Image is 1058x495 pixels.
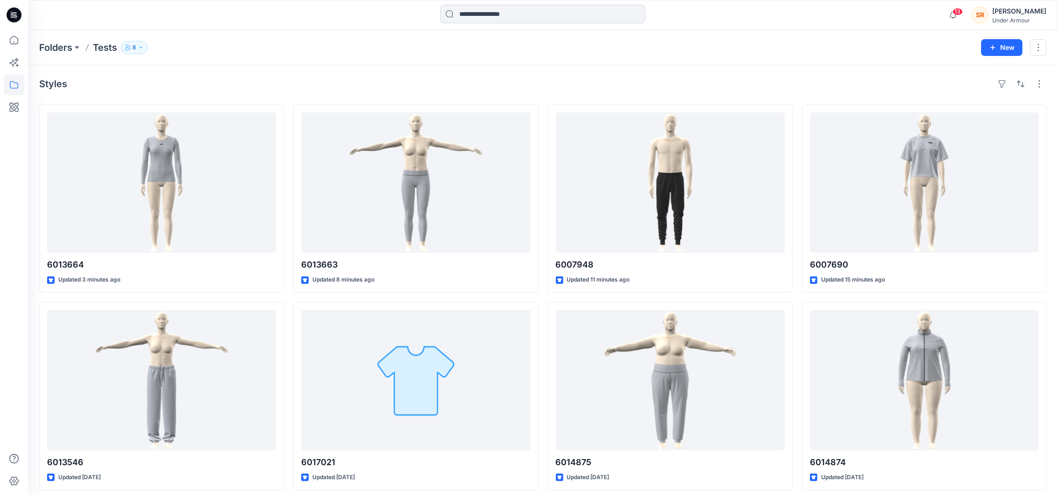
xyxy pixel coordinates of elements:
p: Updated 8 minutes ago [312,275,374,285]
a: 6007948 [556,112,785,253]
p: Tests [93,41,117,54]
a: 6013663 [301,112,530,253]
p: 6007690 [810,258,1039,271]
p: 6014875 [556,456,785,469]
a: 6017021 [301,310,530,450]
p: 6007948 [556,258,785,271]
p: 6013664 [47,258,276,271]
div: Under Armour [992,17,1046,24]
p: Updated [DATE] [567,473,609,482]
div: SR [972,7,989,23]
p: 6013663 [301,258,530,271]
p: Updated 3 minutes ago [58,275,120,285]
p: Updated [DATE] [58,473,101,482]
p: 6013546 [47,456,276,469]
p: Updated 15 minutes ago [821,275,885,285]
span: 13 [953,8,963,15]
p: Updated 11 minutes ago [567,275,630,285]
p: 8 [132,42,136,53]
p: 6017021 [301,456,530,469]
div: [PERSON_NAME] [992,6,1046,17]
a: Folders [39,41,72,54]
a: 6014875 [556,310,785,450]
a: 6014874 [810,310,1039,450]
button: 8 [121,41,148,54]
a: 6007690 [810,112,1039,253]
h4: Styles [39,78,67,89]
a: 6013546 [47,310,276,450]
p: 6014874 [810,456,1039,469]
a: 6013664 [47,112,276,253]
p: Updated [DATE] [821,473,864,482]
p: Updated [DATE] [312,473,355,482]
button: New [981,39,1023,56]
